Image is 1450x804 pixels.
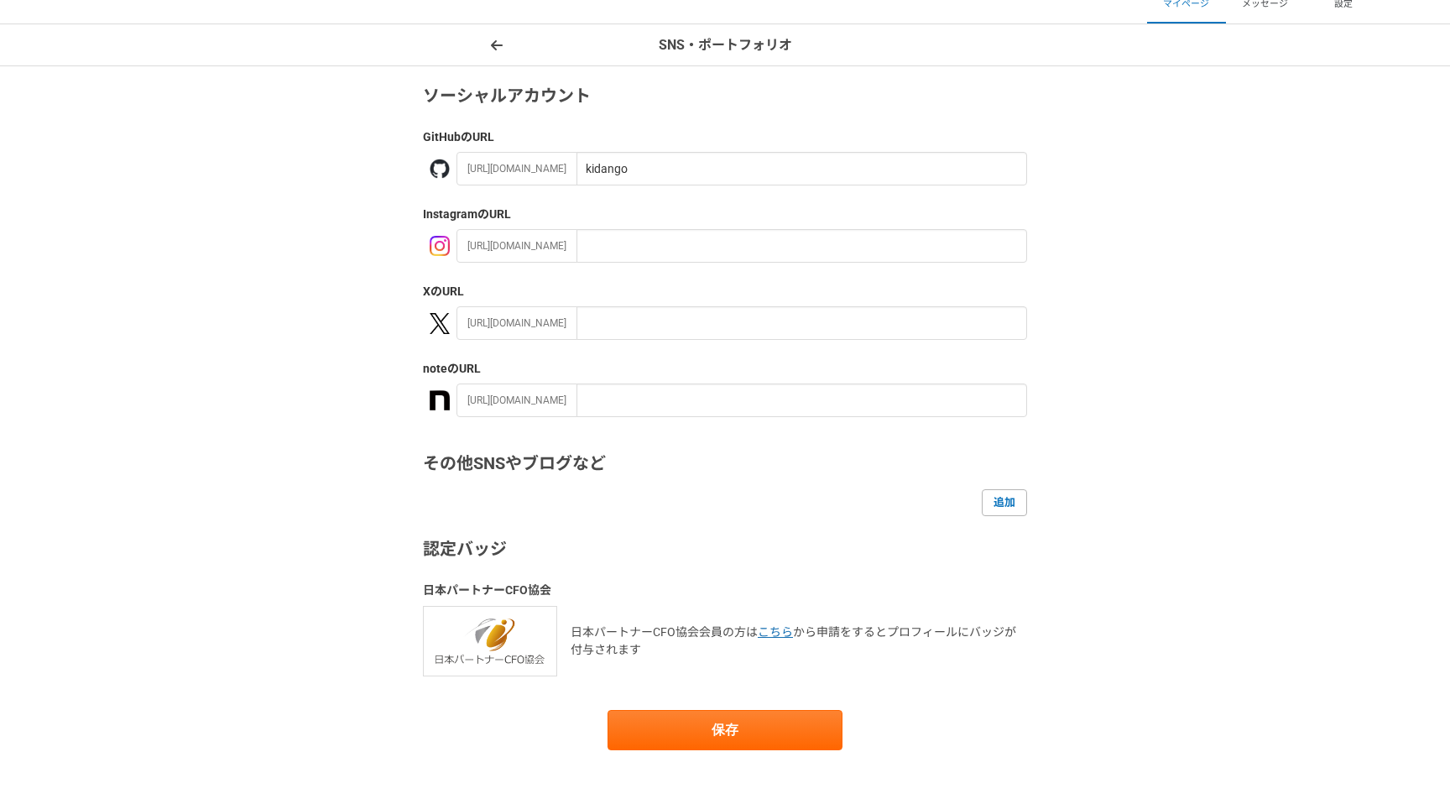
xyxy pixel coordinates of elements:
a: こちら [758,625,793,639]
h3: 認定バッジ [423,536,1027,561]
label: note のURL [423,360,1027,378]
img: instagram-21f86b55.png [430,236,450,256]
button: 保存 [608,710,842,750]
label: X のURL [423,283,1027,300]
p: 日本パートナーCFO協会会員の方は から申請をするとプロフィールにバッジが付与されます [571,624,1027,659]
label: GitHub のURL [423,128,1027,146]
h1: SNS・ポートフォリオ [659,35,792,55]
h3: 日本パートナーCFO協会 [423,582,1027,599]
img: x-391a3a86.png [430,313,450,334]
img: cfo_association_with_name.png-a2ca6198.png [423,606,557,676]
h3: その他SNSやブログなど [423,451,1027,476]
img: github-367d5cb2.png [430,159,450,179]
label: Instagram のURL [423,206,1027,223]
img: a3U9rW3u3Lr2az699ms0nsgwjY3a+92wMGRIAAAQIE9hX4PzgNzWcoiwVVAAAAAElFTkSuQmCC [430,390,450,410]
h3: ソーシャルアカウント [423,83,1027,108]
a: 追加 [982,489,1027,516]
